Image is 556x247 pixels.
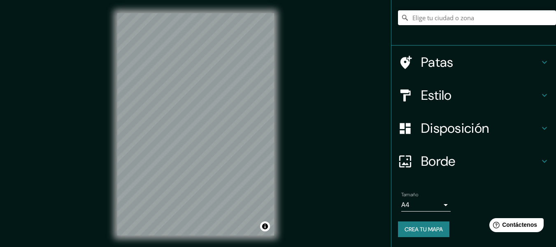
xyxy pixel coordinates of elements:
[391,145,556,178] div: Borde
[391,46,556,79] div: Patas
[391,79,556,112] div: Estilo
[421,87,452,104] font: Estilo
[421,153,456,170] font: Borde
[398,10,556,25] input: Elige tu ciudad o zona
[401,191,418,198] font: Tamaño
[398,221,449,237] button: Crea tu mapa
[483,215,547,238] iframe: Lanzador de widgets de ayuda
[260,221,270,231] button: Activar o desactivar atribución
[421,120,489,137] font: Disposición
[391,112,556,145] div: Disposición
[405,226,443,233] font: Crea tu mapa
[117,13,274,235] canvas: Mapa
[401,200,409,209] font: A4
[421,54,454,71] font: Patas
[401,198,451,212] div: A4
